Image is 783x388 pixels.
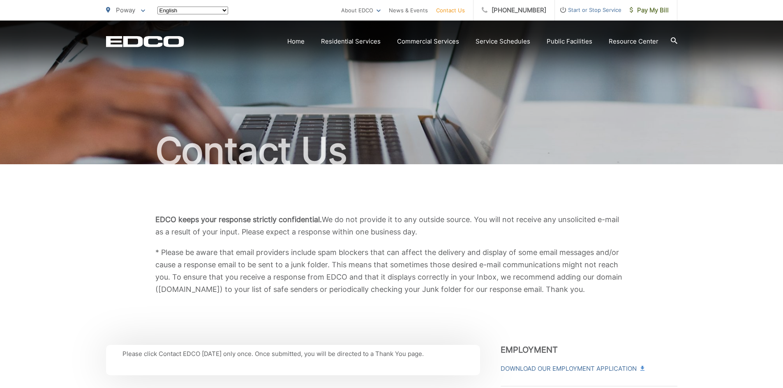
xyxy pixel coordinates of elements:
select: Select a language [157,7,228,14]
b: EDCO keeps your response strictly confidential. [155,215,322,224]
a: Commercial Services [397,37,459,46]
a: Service Schedules [476,37,530,46]
a: Resource Center [609,37,658,46]
p: * Please be aware that email providers include spam blockers that can affect the delivery and dis... [155,246,628,296]
a: Residential Services [321,37,381,46]
a: Download Our Employment Application [501,364,644,374]
a: About EDCO [341,5,381,15]
h1: Contact Us [106,131,677,172]
a: News & Events [389,5,428,15]
a: EDCD logo. Return to the homepage. [106,36,184,47]
span: Poway [116,6,135,14]
a: Contact Us [436,5,465,15]
p: Please click Contact EDCO [DATE] only once. Once submitted, you will be directed to a Thank You p... [122,349,464,359]
h3: Employment [501,345,677,355]
a: Home [287,37,305,46]
p: We do not provide it to any outside source. You will not receive any unsolicited e-mail as a resu... [155,214,628,238]
a: Public Facilities [547,37,592,46]
span: Pay My Bill [630,5,669,15]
